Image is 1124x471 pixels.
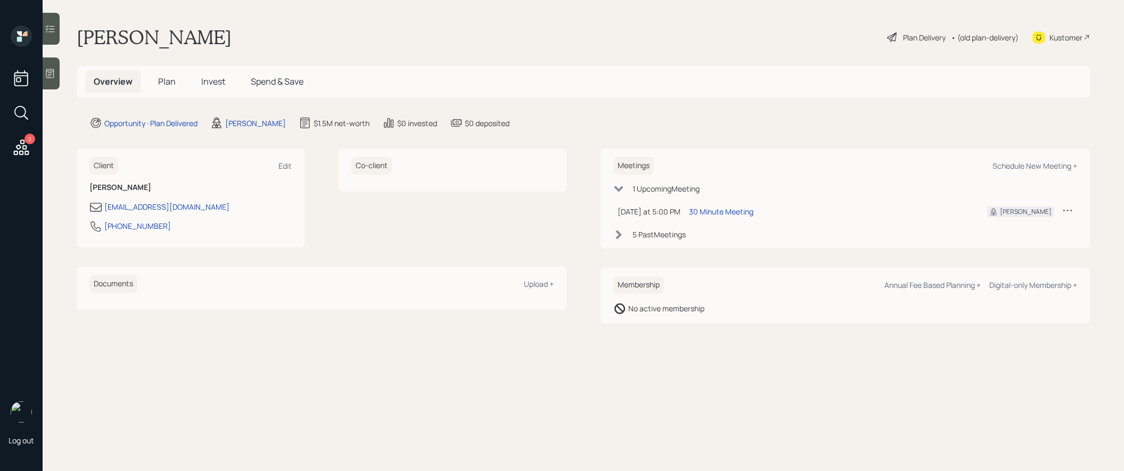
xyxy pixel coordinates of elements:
div: [PHONE_NUMBER] [104,220,171,232]
div: 30 Minute Meeting [689,206,753,217]
div: $1.5M net-worth [314,118,370,129]
div: Kustomer [1049,32,1082,43]
div: [PERSON_NAME] [1000,207,1052,217]
h6: Meetings [613,157,654,175]
div: [DATE] at 5:00 PM [618,206,680,217]
h6: [PERSON_NAME] [89,183,292,192]
div: Schedule New Meeting + [992,161,1077,171]
h6: Client [89,157,118,175]
span: Spend & Save [251,76,303,87]
h6: Co-client [351,157,392,175]
div: [PERSON_NAME] [225,118,286,129]
div: 5 Past Meeting s [633,229,686,240]
div: Plan Delivery [903,32,946,43]
div: Opportunity · Plan Delivered [104,118,198,129]
h1: [PERSON_NAME] [77,26,232,49]
h6: Membership [613,276,664,294]
span: Invest [201,76,225,87]
div: Log out [9,435,34,445]
div: Digital-only Membership + [989,280,1077,290]
span: Plan [158,76,176,87]
div: • (old plan-delivery) [951,32,1019,43]
div: 2 [24,134,35,144]
div: Upload + [524,279,554,289]
div: 1 Upcoming Meeting [633,183,700,194]
div: $0 deposited [465,118,510,129]
div: No active membership [628,303,704,314]
span: Overview [94,76,133,87]
div: [EMAIL_ADDRESS][DOMAIN_NAME] [104,201,229,212]
div: $0 invested [397,118,437,129]
h6: Documents [89,275,137,293]
div: Edit [278,161,292,171]
div: Annual Fee Based Planning + [884,280,981,290]
img: treva-nostdahl-headshot.png [11,401,32,423]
